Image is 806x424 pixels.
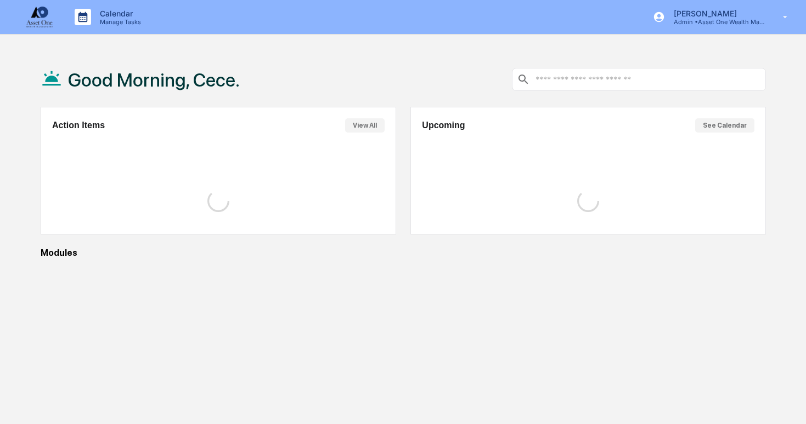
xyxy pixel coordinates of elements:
img: logo [26,7,53,27]
button: See Calendar [695,118,754,133]
div: Modules [41,248,766,258]
h2: Action Items [52,121,105,130]
p: Manage Tasks [91,18,146,26]
button: View All [345,118,385,133]
p: [PERSON_NAME] [665,9,767,18]
h2: Upcoming [422,121,465,130]
p: Admin • Asset One Wealth Management [665,18,767,26]
h1: Good Morning, Cece. [68,69,240,91]
p: Calendar [91,9,146,18]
